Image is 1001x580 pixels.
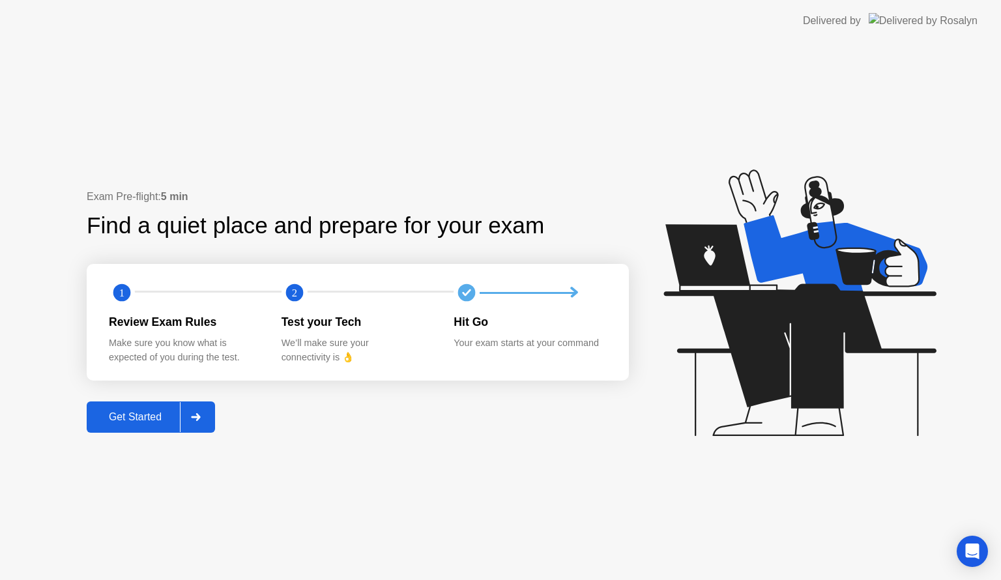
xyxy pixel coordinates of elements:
[869,13,978,28] img: Delivered by Rosalyn
[87,209,546,243] div: Find a quiet place and prepare for your exam
[109,336,261,364] div: Make sure you know what is expected of you during the test.
[87,401,215,433] button: Get Started
[119,287,124,299] text: 1
[803,13,861,29] div: Delivered by
[454,336,605,351] div: Your exam starts at your command
[87,189,629,205] div: Exam Pre-flight:
[109,313,261,330] div: Review Exam Rules
[454,313,605,330] div: Hit Go
[282,313,433,330] div: Test your Tech
[282,336,433,364] div: We’ll make sure your connectivity is 👌
[957,536,988,567] div: Open Intercom Messenger
[161,191,188,202] b: 5 min
[292,287,297,299] text: 2
[91,411,180,423] div: Get Started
